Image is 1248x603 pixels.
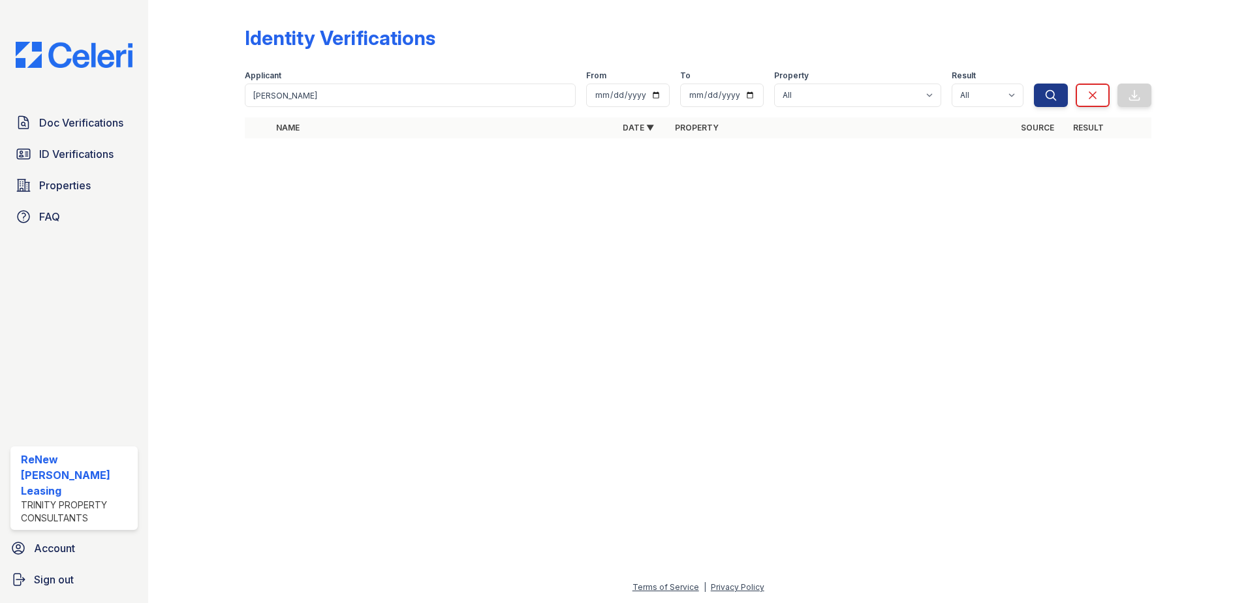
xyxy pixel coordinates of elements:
label: Applicant [245,70,281,81]
div: Identity Verifications [245,26,435,50]
span: FAQ [39,209,60,224]
a: Terms of Service [632,582,699,592]
a: Date ▼ [623,123,654,132]
span: Doc Verifications [39,115,123,131]
a: Sign out [5,566,143,593]
span: ID Verifications [39,146,114,162]
a: FAQ [10,204,138,230]
span: Account [34,540,75,556]
div: Trinity Property Consultants [21,499,133,525]
input: Search by name or phone number [245,84,576,107]
span: Sign out [34,572,74,587]
a: Account [5,535,143,561]
label: To [680,70,691,81]
label: From [586,70,606,81]
a: Result [1073,123,1104,132]
a: Property [675,123,719,132]
div: ReNew [PERSON_NAME] Leasing [21,452,133,499]
a: Doc Verifications [10,110,138,136]
span: Properties [39,178,91,193]
a: Source [1021,123,1054,132]
a: Privacy Policy [711,582,764,592]
a: Properties [10,172,138,198]
a: Name [276,123,300,132]
label: Property [774,70,809,81]
a: ID Verifications [10,141,138,167]
img: CE_Logo_Blue-a8612792a0a2168367f1c8372b55b34899dd931a85d93a1a3d3e32e68fde9ad4.png [5,42,143,68]
label: Result [952,70,976,81]
div: | [704,582,706,592]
